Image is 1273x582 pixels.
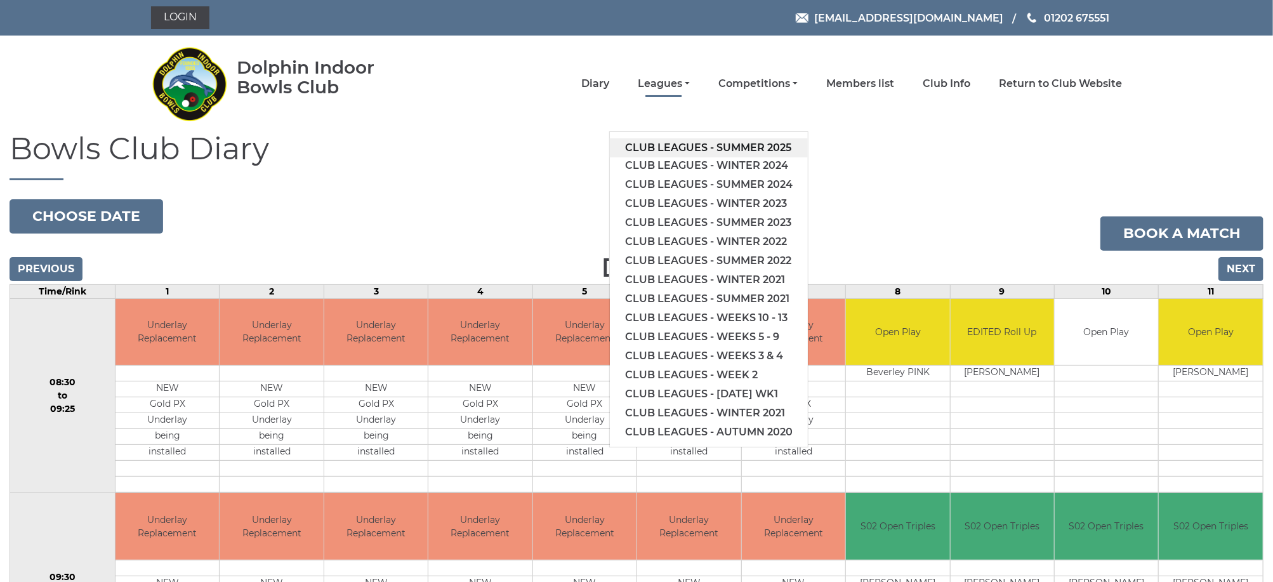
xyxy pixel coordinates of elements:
[115,493,219,560] td: Underlay Replacement
[796,13,808,23] img: Email
[237,58,416,97] div: Dolphin Indoor Bowls Club
[220,397,323,413] td: Gold PX
[324,493,428,560] td: Underlay Replacement
[220,381,323,397] td: NEW
[10,132,1263,180] h1: Bowls Club Diary
[324,284,428,298] td: 3
[220,413,323,429] td: Underlay
[324,429,428,445] td: being
[950,284,1054,298] td: 9
[610,423,808,442] a: Club leagues - Autumn 2020
[814,11,1003,23] span: [EMAIL_ADDRESS][DOMAIN_NAME]
[581,77,609,91] a: Diary
[718,77,798,91] a: Competitions
[115,381,219,397] td: NEW
[533,299,636,366] td: Underlay Replacement
[1044,11,1109,23] span: 01202 675551
[1055,493,1158,560] td: S02 Open Triples
[1100,216,1263,251] a: Book a match
[428,284,532,298] td: 4
[1159,299,1263,366] td: Open Play
[846,299,949,366] td: Open Play
[951,366,1054,381] td: [PERSON_NAME]
[533,397,636,413] td: Gold PX
[10,199,163,234] button: Choose date
[1055,299,1158,366] td: Open Play
[610,366,808,385] a: Club leagues - Week 2
[610,308,808,327] a: Club leagues - Weeks 10 - 13
[533,381,636,397] td: NEW
[610,175,808,194] a: Club leagues - Summer 2024
[428,381,532,397] td: NEW
[10,284,115,298] td: Time/Rink
[533,493,636,560] td: Underlay Replacement
[115,413,219,429] td: Underlay
[115,299,219,366] td: Underlay Replacement
[999,77,1122,91] a: Return to Club Website
[1027,13,1036,23] img: Phone us
[1159,366,1263,381] td: [PERSON_NAME]
[637,445,741,461] td: installed
[796,10,1003,26] a: Email [EMAIL_ADDRESS][DOMAIN_NAME]
[610,232,808,251] a: Club leagues - Winter 2022
[1054,284,1158,298] td: 10
[220,299,323,366] td: Underlay Replacement
[533,445,636,461] td: installed
[324,413,428,429] td: Underlay
[10,298,115,493] td: 08:30 to 09:25
[428,413,532,429] td: Underlay
[610,251,808,270] a: Club leagues - Summer 2022
[115,429,219,445] td: being
[923,77,970,91] a: Club Info
[1159,284,1263,298] td: 11
[609,131,808,447] ul: Leagues
[1026,10,1109,26] a: Phone us 01202 675551
[610,347,808,366] a: Club leagues - Weeks 3 & 4
[115,284,220,298] td: 1
[951,299,1054,366] td: EDITED Roll Up
[220,284,324,298] td: 2
[610,138,808,157] a: Club leagues - Summer 2025
[220,445,323,461] td: installed
[610,289,808,308] a: Club leagues - Summer 2021
[610,404,808,423] a: Club leagues - Winter 2021
[951,493,1054,560] td: S02 Open Triples
[532,284,636,298] td: 5
[324,445,428,461] td: installed
[115,445,219,461] td: installed
[151,6,209,29] a: Login
[324,299,428,366] td: Underlay Replacement
[610,156,808,175] a: Club leagues - Winter 2024
[846,493,949,560] td: S02 Open Triples
[428,429,532,445] td: being
[610,213,808,232] a: Club leagues - Summer 2023
[1218,257,1263,281] input: Next
[637,493,741,560] td: Underlay Replacement
[742,445,845,461] td: installed
[324,397,428,413] td: Gold PX
[220,429,323,445] td: being
[324,381,428,397] td: NEW
[742,493,845,560] td: Underlay Replacement
[638,77,690,91] a: Leagues
[10,257,82,281] input: Previous
[610,194,808,213] a: Club leagues - Winter 2023
[428,397,532,413] td: Gold PX
[846,366,949,381] td: Beverley PINK
[428,299,532,366] td: Underlay Replacement
[610,385,808,404] a: Club leagues - [DATE] wk1
[115,397,219,413] td: Gold PX
[1159,493,1263,560] td: S02 Open Triples
[610,327,808,347] a: Club leagues - Weeks 5 - 9
[533,429,636,445] td: being
[826,77,894,91] a: Members list
[610,270,808,289] a: Club leagues - Winter 2021
[428,445,532,461] td: installed
[428,493,532,560] td: Underlay Replacement
[151,39,227,128] img: Dolphin Indoor Bowls Club
[220,493,323,560] td: Underlay Replacement
[846,284,950,298] td: 8
[533,413,636,429] td: Underlay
